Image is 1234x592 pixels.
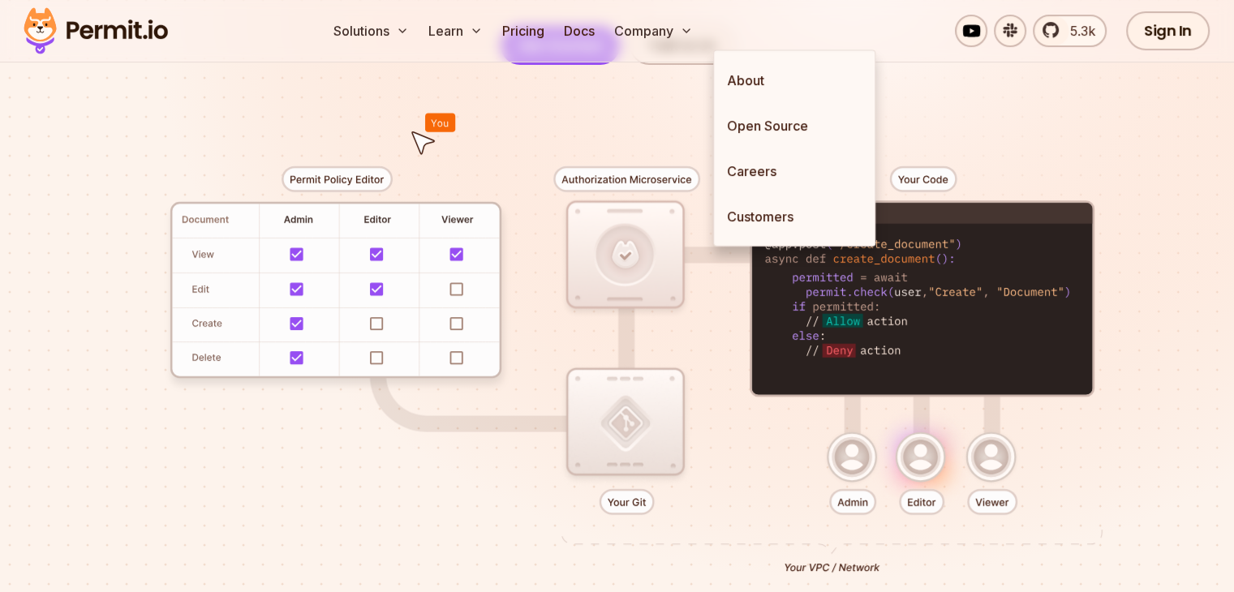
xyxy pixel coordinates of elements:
a: Pricing [496,15,551,47]
a: Sign In [1126,11,1210,50]
a: Customers [714,194,875,239]
a: Careers [714,148,875,194]
span: 5.3k [1060,21,1095,41]
a: Open Source [714,103,875,148]
button: Solutions [327,15,415,47]
img: Permit logo [16,3,175,58]
a: Docs [557,15,601,47]
a: 5.3k [1033,15,1107,47]
button: Company [608,15,699,47]
button: Learn [422,15,489,47]
a: About [714,58,875,103]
